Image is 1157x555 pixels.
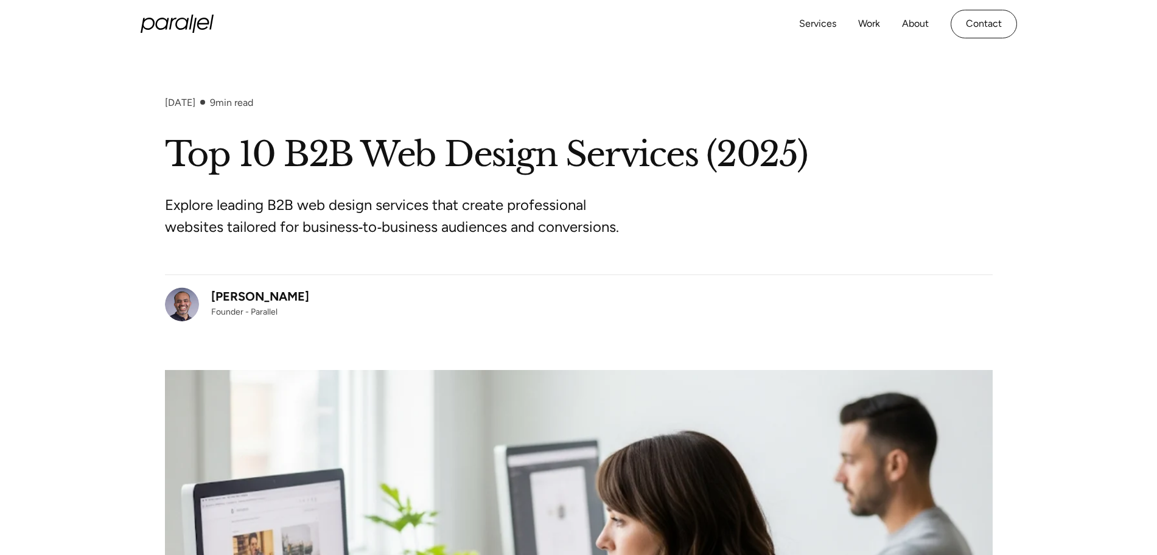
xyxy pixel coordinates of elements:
a: Contact [951,10,1017,38]
div: Founder - Parallel [211,305,309,318]
a: Work [858,15,880,33]
p: Explore leading B2B web design services that create professional websites tailored for business‑t... [165,194,621,238]
a: About [902,15,929,33]
h1: Top 10 B2B Web Design Services (2025) [165,133,993,177]
span: 9 [210,97,215,108]
a: home [141,15,214,33]
a: [PERSON_NAME]Founder - Parallel [165,287,309,321]
a: Services [799,15,836,33]
div: min read [210,97,253,108]
div: [PERSON_NAME] [211,287,309,305]
div: [DATE] [165,97,195,108]
img: Robin Dhanwani [165,287,199,321]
